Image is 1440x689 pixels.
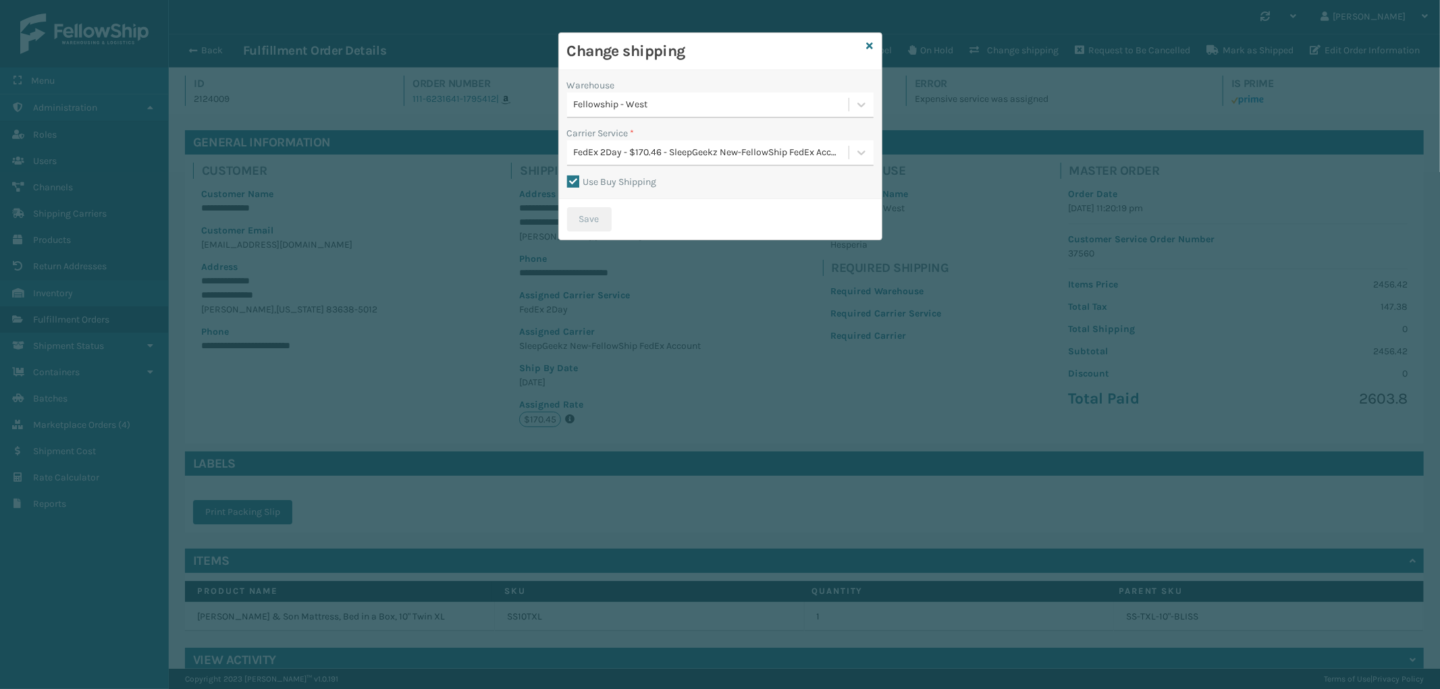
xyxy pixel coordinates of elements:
div: Fellowship - West [574,98,850,112]
label: Carrier Service [567,126,635,140]
label: Use Buy Shipping [567,176,657,188]
button: Save [567,207,612,231]
h3: Change shipping [567,41,861,61]
label: Warehouse [567,78,615,92]
div: FedEx 2Day - $170.46 - SleepGeekz New-FellowShip FedEx Account [574,146,850,160]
